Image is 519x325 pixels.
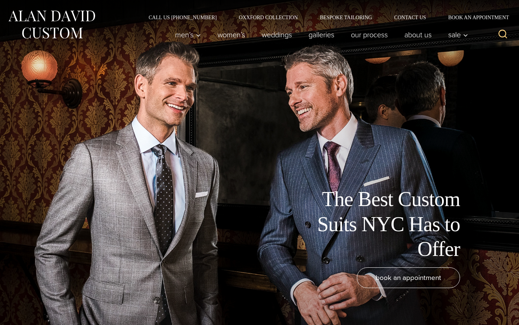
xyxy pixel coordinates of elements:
[448,31,468,38] span: Sale
[175,31,201,38] span: Men’s
[137,15,512,20] nav: Secondary Navigation
[383,15,437,20] a: Contact Us
[300,27,343,42] a: Galleries
[7,8,96,41] img: Alan David Custom
[228,15,309,20] a: Oxxford Collection
[376,272,441,283] span: book an appointment
[309,15,383,20] a: Bespoke Tailoring
[343,27,396,42] a: Our Process
[294,187,460,261] h1: The Best Custom Suits NYC Has to Offer
[396,27,440,42] a: About Us
[357,267,460,288] a: book an appointment
[254,27,300,42] a: weddings
[137,15,228,20] a: Call Us [PHONE_NUMBER]
[209,27,254,42] a: Women’s
[167,27,472,42] nav: Primary Navigation
[437,15,512,20] a: Book an Appointment
[494,26,512,44] button: View Search Form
